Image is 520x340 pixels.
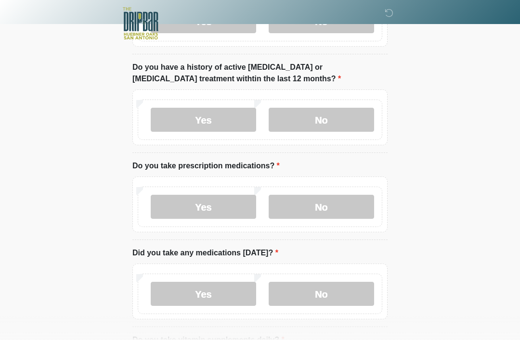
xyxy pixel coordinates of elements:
label: Yes [151,282,256,306]
label: No [269,108,374,132]
label: No [269,282,374,306]
label: Yes [151,108,256,132]
label: No [269,195,374,219]
label: Yes [151,195,256,219]
img: The DRIPBaR - The Strand at Huebner Oaks Logo [123,7,158,39]
label: Did you take any medications [DATE]? [132,247,278,259]
label: Do you have a history of active [MEDICAL_DATA] or [MEDICAL_DATA] treatment withtin the last 12 mo... [132,62,388,85]
label: Do you take prescription medications? [132,160,280,172]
